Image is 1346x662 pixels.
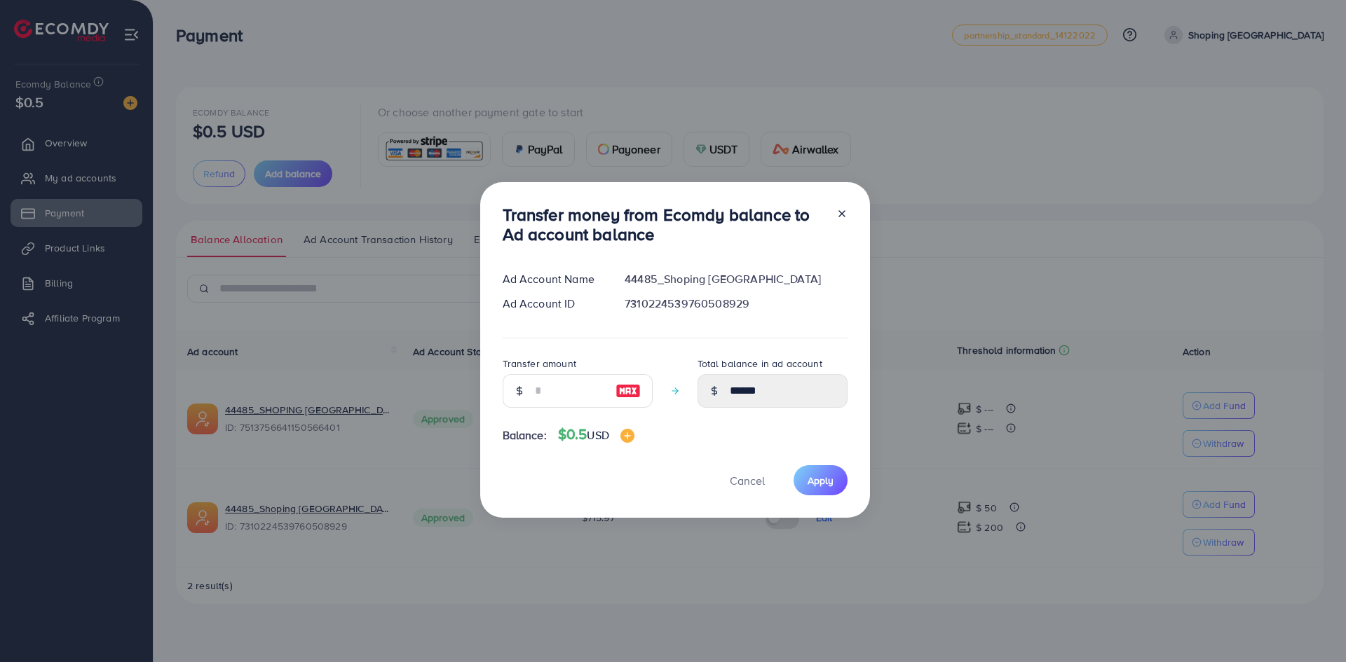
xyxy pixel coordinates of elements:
div: 7310224539760508929 [613,296,858,312]
button: Apply [794,465,848,495]
h3: Transfer money from Ecomdy balance to Ad account balance [503,205,825,245]
div: Ad Account ID [491,296,614,312]
label: Total balance in ad account [698,357,822,371]
iframe: Chat [1286,599,1335,651]
h4: $0.5 [558,426,634,443]
button: Cancel [712,465,782,495]
img: image [620,429,634,443]
span: Apply [808,474,834,488]
img: image [616,382,641,399]
div: Ad Account Name [491,271,614,287]
div: 44485_Shoping [GEOGRAPHIC_DATA] [613,271,858,287]
span: Balance: [503,427,547,443]
span: USD [587,427,609,443]
label: Transfer amount [503,357,576,371]
span: Cancel [730,473,765,488]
